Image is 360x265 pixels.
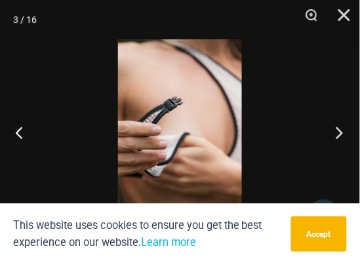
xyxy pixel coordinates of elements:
button: Accept [291,216,347,252]
img: Trade Winds IvoryInk 384 Top 03 [118,39,242,226]
div: 3 / 16 [13,10,37,30]
a: Learn more [141,237,196,249]
button: Next [311,100,360,165]
p: This website uses cookies to ensure you get the best experience on our website. [13,216,281,252]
